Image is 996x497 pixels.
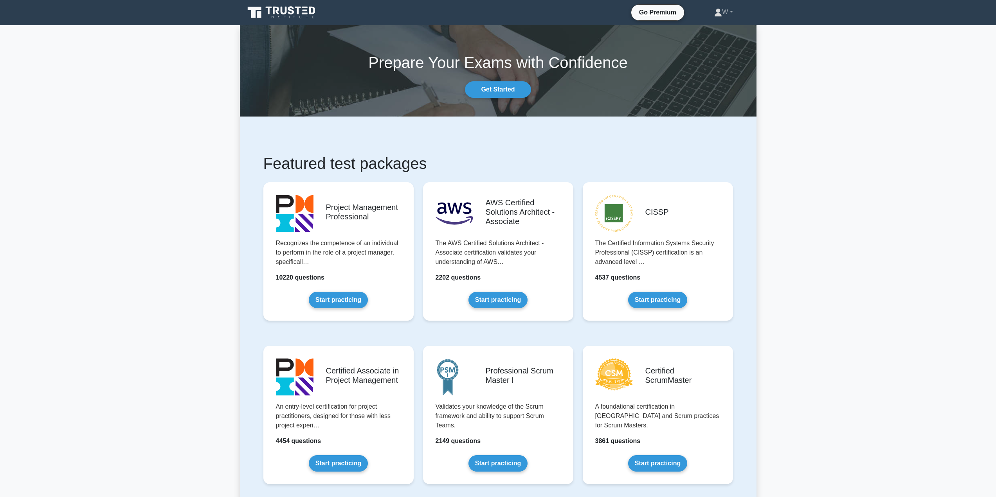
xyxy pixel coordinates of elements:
h1: Featured test packages [263,154,733,173]
a: Start practicing [309,292,368,308]
a: Go Premium [634,7,681,17]
a: Start practicing [628,455,687,472]
a: Get Started [465,81,531,98]
a: Start practicing [468,292,528,308]
a: Start practicing [309,455,368,472]
a: W [695,4,751,20]
a: Start practicing [628,292,687,308]
a: Start practicing [468,455,528,472]
h1: Prepare Your Exams with Confidence [240,53,756,72]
